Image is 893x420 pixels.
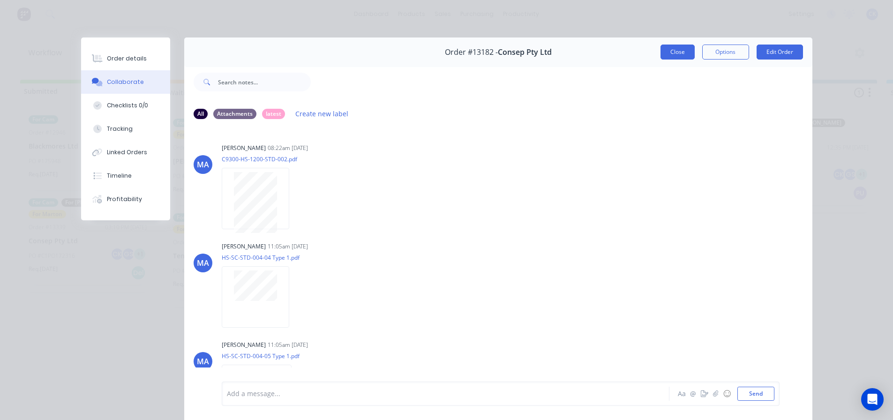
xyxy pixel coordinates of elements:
span: Consep Pty Ltd [498,48,552,57]
button: Order details [81,47,170,70]
button: Send [737,387,774,401]
p: HS-SC-STD-004-05 Type 1.pdf [222,352,301,360]
button: Tracking [81,117,170,141]
div: Timeline [107,172,132,180]
button: Options [702,45,749,60]
button: Linked Orders [81,141,170,164]
div: [PERSON_NAME] [222,242,266,251]
div: Open Intercom Messenger [861,388,884,411]
span: Order #13182 - [445,48,498,57]
button: Create new label [291,107,353,120]
div: Profitability [107,195,142,203]
div: Order details [107,54,147,63]
div: Collaborate [107,78,144,86]
div: MA [197,159,209,170]
input: Search notes... [218,73,311,91]
div: 08:22am [DATE] [268,144,308,152]
div: latest [262,109,285,119]
button: Checklists 0/0 [81,94,170,117]
p: HS-SC-STD-004-04 Type 1.pdf [222,254,300,262]
button: Timeline [81,164,170,187]
button: Aa [676,388,688,399]
div: 11:05am [DATE] [268,242,308,251]
button: Collaborate [81,70,170,94]
button: Edit Order [757,45,803,60]
div: Tracking [107,125,133,133]
div: [PERSON_NAME] [222,341,266,349]
button: @ [688,388,699,399]
button: Close [660,45,695,60]
div: Linked Orders [107,148,147,157]
button: Profitability [81,187,170,211]
button: ☺ [721,388,733,399]
div: Attachments [213,109,256,119]
div: Checklists 0/0 [107,101,148,110]
div: [PERSON_NAME] [222,144,266,152]
div: MA [197,257,209,269]
p: C9300-HS-1200-STD-002.pdf [222,155,299,163]
div: MA [197,356,209,367]
div: All [194,109,208,119]
div: 11:05am [DATE] [268,341,308,349]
